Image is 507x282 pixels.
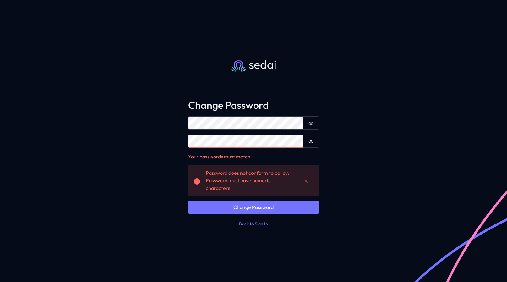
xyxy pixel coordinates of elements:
button: Change Password [188,201,319,214]
button: Dismiss alert [299,175,314,185]
button: Back to Sign In [188,219,319,229]
button: Show password [303,116,319,130]
h3: Change Password [188,99,319,111]
button: Show password [303,135,319,148]
div: Password does not conform to policy: Password must have numeric characters [206,169,294,192]
p: Your passwords must match [188,153,319,160]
